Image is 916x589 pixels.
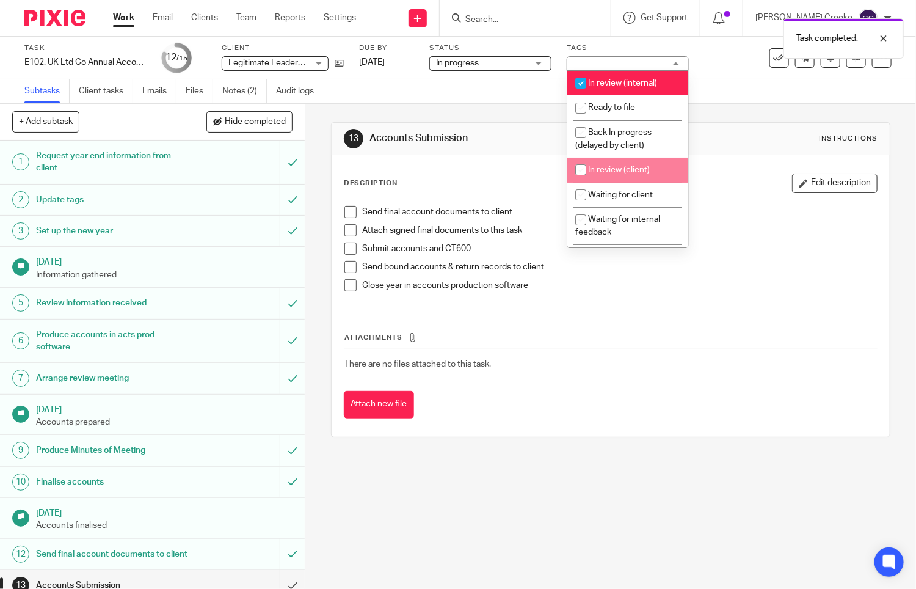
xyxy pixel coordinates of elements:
[36,369,191,387] h1: Arrange review meeting
[363,279,878,291] p: Close year in accounts production software
[363,206,878,218] p: Send final account documents to client
[859,9,878,28] img: svg%3E
[36,519,293,532] p: Accounts finalised
[176,55,187,62] small: /15
[588,166,650,174] span: In review (client)
[12,191,29,208] div: 2
[24,56,147,68] div: E102. UK Ltd Co Annual Accounts: Annual Accounts &amp; Company Tax Return
[344,334,403,341] span: Attachments
[191,12,218,24] a: Clients
[36,326,191,357] h1: Produce accounts in acts prod software
[36,504,293,519] h1: [DATE]
[436,59,479,67] span: In progress
[79,79,133,103] a: Client tasks
[359,43,414,53] label: Due by
[36,147,191,178] h1: Request year end information from client
[344,391,414,419] button: Attach new file
[429,43,551,53] label: Status
[575,215,660,236] span: Waiting for internal feedback
[186,79,213,103] a: Files
[363,243,878,255] p: Submit accounts and CT600
[344,129,363,148] div: 13
[363,224,878,236] p: Attach signed final documents to this task
[36,294,191,312] h1: Review information received
[344,360,492,368] span: There are no files attached to this task.
[36,269,293,281] p: Information gathered
[36,253,293,268] h1: [DATE]
[142,79,176,103] a: Emails
[588,191,653,199] span: Waiting for client
[206,111,293,132] button: Hide completed
[12,153,29,170] div: 1
[12,222,29,240] div: 3
[12,294,29,312] div: 5
[363,261,878,273] p: Send bound accounts & return records to client
[12,370,29,387] div: 7
[225,117,286,127] span: Hide completed
[36,191,191,209] h1: Update tags
[36,222,191,240] h1: Set up the new year
[275,12,305,24] a: Reports
[36,545,191,563] h1: Send final account documents to client
[359,58,385,67] span: [DATE]
[588,103,635,112] span: Ready to file
[222,79,267,103] a: Notes (2)
[12,332,29,349] div: 6
[236,12,256,24] a: Team
[36,401,293,416] h1: [DATE]
[796,32,858,45] p: Task completed.
[369,132,636,145] h1: Accounts Submission
[165,51,187,65] div: 12
[36,473,191,491] h1: Finalise accounts
[36,416,293,428] p: Accounts prepared
[24,43,147,53] label: Task
[12,546,29,563] div: 12
[588,79,657,87] span: In review (internal)
[24,79,70,103] a: Subtasks
[792,174,878,193] button: Edit description
[324,12,356,24] a: Settings
[36,441,191,459] h1: Produce Minutes of Meeting
[24,56,147,68] div: E102. UK Ltd Co Annual Accounts: Annual Accounts & Company Tax Return
[575,128,652,150] span: Back In progress (delayed by client)
[344,178,398,188] p: Description
[228,59,396,67] span: Legitimate Leadership Int Limited: GUK2286
[12,442,29,459] div: 9
[222,43,344,53] label: Client
[12,111,79,132] button: + Add subtask
[153,12,173,24] a: Email
[24,10,85,26] img: Pixie
[819,134,878,144] div: Instructions
[12,474,29,491] div: 10
[113,12,134,24] a: Work
[276,79,323,103] a: Audit logs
